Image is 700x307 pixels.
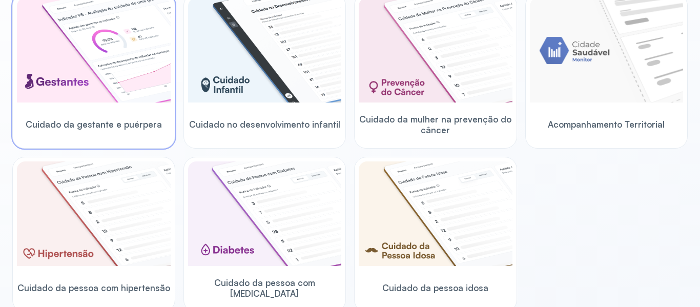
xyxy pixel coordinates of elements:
span: Cuidado da pessoa com [MEDICAL_DATA] [188,277,342,299]
span: Acompanhamento Territorial [548,119,665,130]
span: Cuidado da gestante e puérpera [26,119,162,130]
img: diabetics.png [188,161,342,266]
span: Cuidado da pessoa com hipertensão [17,282,170,293]
img: elderly.png [359,161,512,266]
img: hypertension.png [17,161,171,266]
span: Cuidado no desenvolvimento infantil [189,119,340,130]
span: Cuidado da pessoa idosa [382,282,488,293]
span: Cuidado da mulher na prevenção do câncer [359,114,512,136]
